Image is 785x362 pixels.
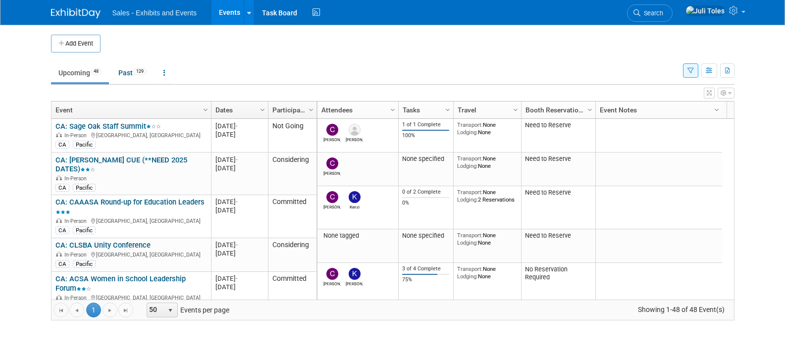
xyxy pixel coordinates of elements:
[215,164,263,172] div: [DATE]
[147,303,164,317] span: 50
[711,102,722,116] a: Column Settings
[457,121,483,128] span: Transport:
[600,102,716,118] a: Event Notes
[321,102,392,118] a: Attendees
[73,260,96,268] div: Pacific
[442,102,453,116] a: Column Settings
[55,216,207,225] div: [GEOGRAPHIC_DATA], [GEOGRAPHIC_DATA]
[118,303,133,317] a: Go to the last page
[215,274,263,283] div: [DATE]
[402,155,449,163] div: None specified
[457,232,483,239] span: Transport:
[215,155,263,164] div: [DATE]
[51,63,109,82] a: Upcoming48
[402,276,449,283] div: 75%
[457,196,478,203] span: Lodging:
[55,102,205,118] a: Event
[56,252,62,257] img: In-Person Event
[202,106,209,114] span: Column Settings
[521,186,595,229] td: Need to Reserve
[56,132,62,137] img: In-Person Event
[55,122,161,131] a: CA: Sage Oak Staff Summit
[323,169,341,176] div: Christine Lurz
[91,68,102,75] span: 48
[349,124,361,136] img: Alicia Weeks
[103,303,117,317] a: Go to the next page
[55,155,187,174] a: CA: [PERSON_NAME] CUE (**NEED 2025 DATES)
[457,155,517,169] div: None None
[444,106,452,114] span: Column Settings
[56,175,62,180] img: In-Person Event
[111,63,154,82] a: Past129
[628,303,733,316] span: Showing 1-48 of 48 Event(s)
[73,184,96,192] div: Pacific
[55,250,207,259] div: [GEOGRAPHIC_DATA], [GEOGRAPHIC_DATA]
[521,263,595,306] td: No Reservation Required
[457,265,483,272] span: Transport:
[321,232,394,240] div: None tagged
[402,189,449,196] div: 0 of 2 Complete
[402,121,449,128] div: 1 of 1 Complete
[586,106,594,114] span: Column Settings
[73,307,81,314] span: Go to the previous page
[323,136,341,142] div: Christine Lurz
[64,295,90,301] span: In-Person
[510,102,521,116] a: Column Settings
[56,218,62,223] img: In-Person Event
[457,239,478,246] span: Lodging:
[55,184,69,192] div: CA
[457,232,517,246] div: None None
[640,9,663,17] span: Search
[215,198,263,206] div: [DATE]
[69,303,84,317] a: Go to the previous page
[521,229,595,263] td: Need to Reserve
[326,124,338,136] img: Christine Lurz
[51,8,101,18] img: ExhibitDay
[73,226,96,234] div: Pacific
[215,130,263,139] div: [DATE]
[55,241,151,250] a: CA: CLSBA Unity Conference
[55,226,69,234] div: CA
[106,307,114,314] span: Go to the next page
[584,102,595,116] a: Column Settings
[521,153,595,186] td: Need to Reserve
[457,162,478,169] span: Lodging:
[166,307,174,314] span: select
[457,129,478,136] span: Lodging:
[402,132,449,139] div: 100%
[457,121,517,136] div: None None
[326,268,338,280] img: Christine Lurz
[56,295,62,300] img: In-Person Event
[268,153,316,195] td: Considering
[134,303,239,317] span: Events per page
[387,102,398,116] a: Column Settings
[73,141,96,149] div: Pacific
[326,157,338,169] img: Christine Lurz
[55,293,207,302] div: [GEOGRAPHIC_DATA], [GEOGRAPHIC_DATA]
[55,131,207,139] div: [GEOGRAPHIC_DATA], [GEOGRAPHIC_DATA]
[55,198,205,216] a: CA: CAAASA Round-up for Education Leaders
[236,275,238,282] span: -
[64,132,90,139] span: In-Person
[525,102,589,118] a: Booth Reservation Status
[713,106,721,114] span: Column Settings
[268,195,316,238] td: Committed
[64,218,90,224] span: In-Person
[402,232,449,240] div: None specified
[55,274,186,293] a: CA: ACSA Women in School Leadership Forum
[306,102,316,116] a: Column Settings
[349,191,361,203] img: Kenzi Murray
[64,252,90,258] span: In-Person
[349,268,361,280] img: Kimberly Altman
[215,241,263,249] div: [DATE]
[403,102,447,118] a: Tasks
[215,283,263,291] div: [DATE]
[53,303,68,317] a: Go to the first page
[389,106,397,114] span: Column Settings
[307,106,315,114] span: Column Settings
[457,265,517,280] div: None None
[215,206,263,214] div: [DATE]
[236,198,238,206] span: -
[346,280,363,286] div: Kimberly Altman
[268,272,316,315] td: Committed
